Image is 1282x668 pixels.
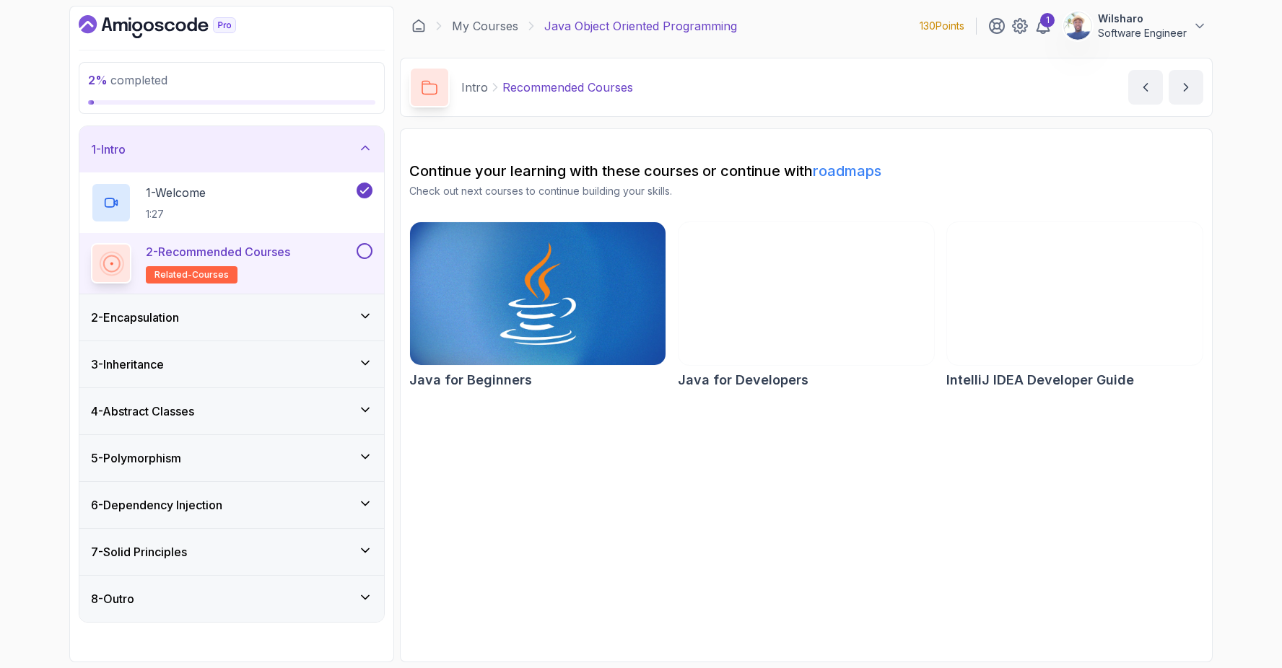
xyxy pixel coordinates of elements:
button: user profile imageWilsharoSoftware Engineer [1063,12,1207,40]
span: 2 % [88,73,108,87]
button: 3-Inheritance [79,341,384,387]
h3: 2 - Encapsulation [91,309,179,326]
button: 1-Welcome1:27 [91,183,372,223]
h2: Java for Beginners [409,370,532,390]
button: 2-Encapsulation [79,294,384,340]
img: user profile image [1064,12,1091,40]
a: Java for Developers cardJava for Developers [678,221,935,390]
p: Java Object Oriented Programming [544,17,737,35]
button: 2-Recommended Coursesrelated-courses [91,243,372,284]
p: 2 - Recommended Courses [146,243,290,260]
p: Recommended Courses [502,79,633,96]
button: previous content [1128,70,1163,105]
p: 1:27 [146,207,206,221]
a: IntelliJ IDEA Developer Guide cardIntelliJ IDEA Developer Guide [946,221,1203,390]
h3: 4 - Abstract Classes [91,403,194,420]
img: IntelliJ IDEA Developer Guide card [947,222,1203,365]
span: related-courses [154,269,229,281]
a: My Courses [452,17,518,35]
a: Dashboard [411,19,426,33]
button: 8-Outro [79,576,384,622]
p: Software Engineer [1098,26,1187,40]
div: 1 [1040,13,1055,27]
button: 4-Abstract Classes [79,388,384,434]
h3: 1 - Intro [91,141,126,158]
span: completed [88,73,167,87]
p: 1 - Welcome [146,184,206,201]
p: Check out next courses to continue building your skills. [409,184,1203,198]
p: Wilsharo [1098,12,1187,26]
button: next content [1169,70,1203,105]
a: 1 [1034,17,1052,35]
a: Java for Beginners cardJava for Beginners [409,221,666,390]
h2: IntelliJ IDEA Developer Guide [946,370,1134,390]
h3: 7 - Solid Principles [91,543,187,561]
h3: 3 - Inheritance [91,356,164,373]
p: 130 Points [920,19,964,33]
h3: 5 - Polymorphism [91,449,181,467]
h3: 6 - Dependency Injection [91,496,222,514]
button: 1-Intro [79,126,384,172]
p: Intro [461,79,488,96]
h2: Java for Developers [678,370,808,390]
h2: Continue your learning with these courses or continue with [409,161,1203,181]
img: Java for Developers card [679,222,934,365]
img: Java for Beginners card [410,222,666,365]
button: 5-Polymorphism [79,435,384,481]
a: roadmaps [813,162,881,180]
button: 6-Dependency Injection [79,482,384,528]
h3: 8 - Outro [91,590,134,607]
a: Dashboard [79,15,269,38]
button: 7-Solid Principles [79,529,384,575]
